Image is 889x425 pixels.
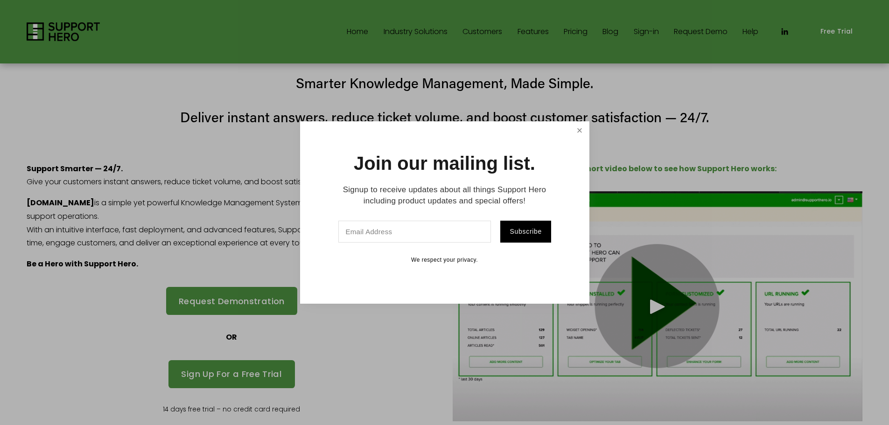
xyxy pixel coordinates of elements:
span: Subscribe [510,228,542,235]
a: Close [571,123,588,139]
button: Subscribe [500,221,551,243]
input: Email Address [338,221,491,243]
h1: Join our mailing list. [354,154,535,173]
p: Signup to receive updates about all things Support Hero including product updates and special off... [333,184,557,207]
p: We respect your privacy. [333,257,557,264]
